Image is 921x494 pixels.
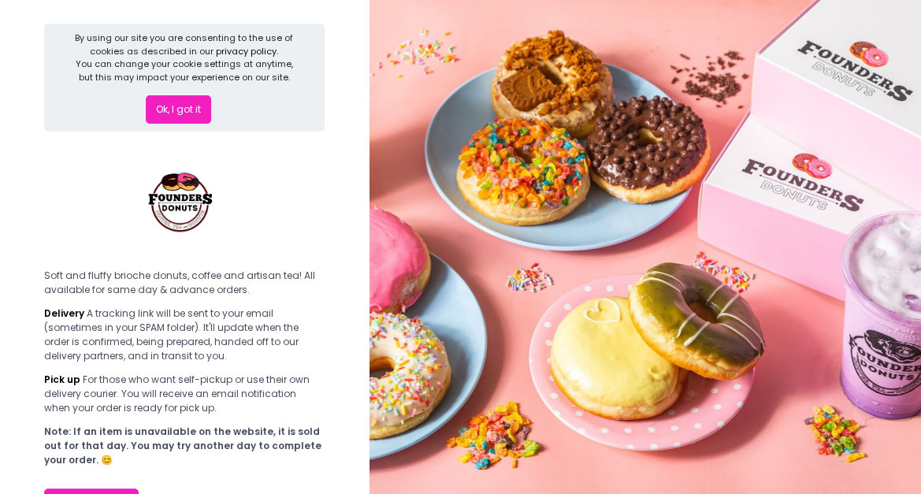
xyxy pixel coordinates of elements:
[44,306,84,320] b: Delivery
[146,95,211,124] button: Ok, I got it
[44,269,325,297] div: Soft and fluffy brioche donuts, coffee and artisan tea! All available for same day & advance orders.
[123,141,241,259] img: Founders Donuts
[44,373,80,386] b: Pick up
[44,373,325,415] div: For those who want self-pickup or use their own delivery courier. You will receive an email notif...
[44,425,325,467] div: Note: If an item is unavailable on the website, it is sold out for that day. You may try another ...
[69,32,300,84] div: By using our site you are consenting to the use of cookies as described in our You can change you...
[216,45,278,58] a: privacy policy.
[44,306,325,363] div: A tracking link will be sent to your email (sometimes in your SPAM folder). It'll update when the...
